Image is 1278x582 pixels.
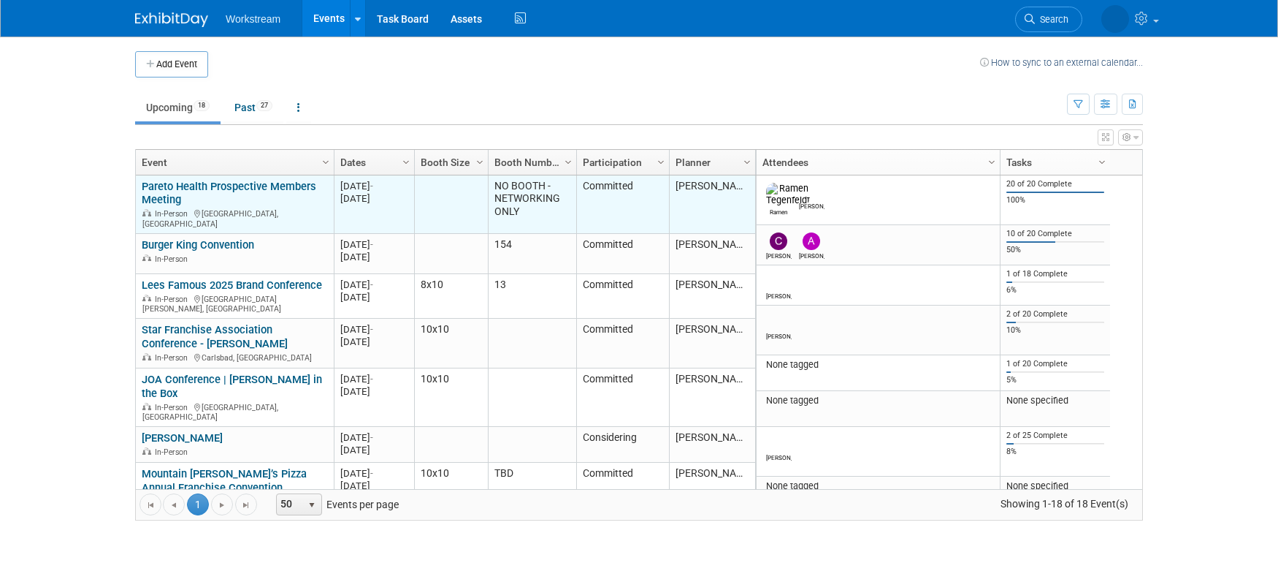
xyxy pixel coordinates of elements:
[340,336,407,348] div: [DATE]
[1006,375,1105,385] div: 5%
[576,234,669,274] td: Committed
[770,434,787,452] img: Josh Lu
[135,94,221,121] a: Upcoming18
[1015,7,1082,32] a: Search
[1006,269,1105,279] div: 1 of 18 Complete
[766,250,792,260] div: Chris Connelly
[799,200,824,210] div: Patrick Ledesma
[576,175,669,234] td: Committed
[762,480,995,492] div: None tagged
[194,100,210,111] span: 18
[142,209,151,216] img: In-Person Event
[1006,395,1105,407] div: None specified
[576,274,669,319] td: Committed
[226,13,280,25] span: Workstream
[340,150,405,175] a: Dates
[669,463,755,521] td: [PERSON_NAME]
[1006,325,1105,336] div: 10%
[1006,480,1105,492] div: None specified
[142,403,151,410] img: In-Person Event
[414,463,488,521] td: 10x10
[488,463,576,521] td: TBD
[770,233,787,250] img: Chris Connelly
[799,250,824,260] div: Andrew Walters
[803,233,820,250] img: Andrew Walters
[669,234,755,274] td: [PERSON_NAME]
[139,494,161,515] a: Go to the first page
[654,150,670,172] a: Column Settings
[986,156,998,168] span: Column Settings
[766,330,792,340] div: Josh Lu
[155,254,192,264] span: In-Person
[1006,179,1105,189] div: 20 of 20 Complete
[340,323,407,336] div: [DATE]
[370,432,373,443] span: -
[669,427,755,463] td: [PERSON_NAME]
[211,494,233,515] a: Go to the next page
[235,494,257,515] a: Go to the last page
[142,447,151,455] img: In-Person Event
[155,353,192,363] span: In-Person
[562,156,574,168] span: Column Settings
[370,239,373,250] span: -
[488,274,576,319] td: 13
[142,353,151,360] img: In-Person Event
[766,452,792,461] div: Josh Lu
[980,57,1143,68] a: How to sync to an external calendar...
[142,351,327,363] div: Carlsbad, [GEOGRAPHIC_DATA]
[370,324,373,335] span: -
[155,447,192,457] span: In-Person
[258,494,413,515] span: Events per page
[135,12,208,27] img: ExhibitDay
[340,385,407,398] div: [DATE]
[1006,447,1105,457] div: 8%
[655,156,667,168] span: Column Settings
[340,467,407,480] div: [DATE]
[142,180,316,207] a: Pareto Health Prospective Members Meeting
[142,431,223,445] a: [PERSON_NAME]
[762,395,995,407] div: None tagged
[1006,359,1105,369] div: 1 of 20 Complete
[216,499,228,511] span: Go to the next page
[676,150,746,175] a: Planner
[803,183,820,200] img: Patrick Ledesma
[1096,156,1108,168] span: Column Settings
[1006,150,1101,175] a: Tasks
[583,150,659,175] a: Participation
[576,463,669,521] td: Committed
[340,373,407,385] div: [DATE]
[488,234,576,274] td: 154
[340,431,407,444] div: [DATE]
[340,192,407,205] div: [DATE]
[1006,195,1105,205] div: 100%
[576,319,669,369] td: Committed
[340,180,407,192] div: [DATE]
[142,279,322,292] a: Lees Famous 2025 Brand Conference
[370,181,373,192] span: -
[561,150,577,172] a: Column Settings
[414,369,488,427] td: 10x10
[277,494,302,515] span: 50
[340,251,407,263] div: [DATE]
[494,150,567,175] a: Booth Number
[766,290,792,300] div: Xavier Montalvo
[400,156,412,168] span: Column Settings
[187,494,209,515] span: 1
[340,480,407,492] div: [DATE]
[770,273,787,290] img: Xavier Montalvo
[399,150,415,172] a: Column Settings
[766,206,792,216] div: Ramen Tegenfeldt
[488,175,576,234] td: NO BOOTH - NETWORKING ONLY
[1006,309,1105,320] div: 2 of 20 Complete
[576,369,669,427] td: Committed
[340,238,407,251] div: [DATE]
[145,499,156,511] span: Go to the first page
[142,373,322,400] a: JOA Conference | [PERSON_NAME] in the Box
[370,279,373,290] span: -
[669,319,755,369] td: [PERSON_NAME]
[669,369,755,427] td: [PERSON_NAME]
[168,499,180,511] span: Go to the previous page
[370,374,373,385] span: -
[142,401,327,423] div: [GEOGRAPHIC_DATA], [GEOGRAPHIC_DATA]
[340,444,407,456] div: [DATE]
